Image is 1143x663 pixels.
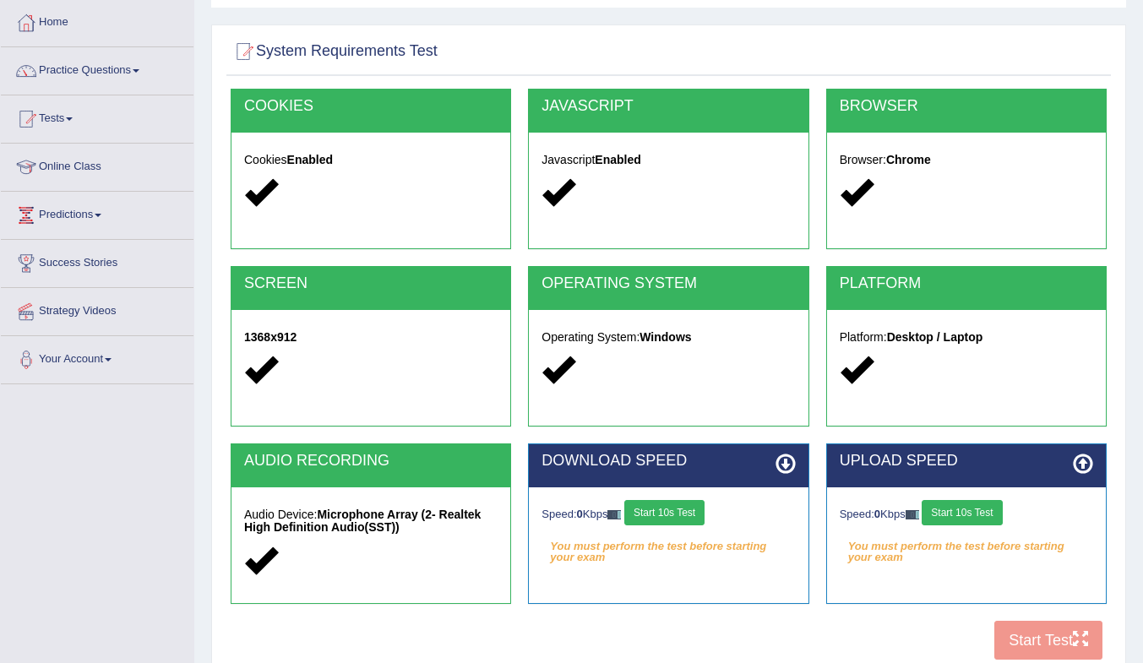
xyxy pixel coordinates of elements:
[244,508,481,534] strong: Microphone Array (2- Realtek High Definition Audio(SST))
[244,453,498,470] h2: AUDIO RECORDING
[624,500,705,525] button: Start 10s Test
[607,510,621,519] img: ajax-loader-fb-connection.gif
[840,453,1093,470] h2: UPLOAD SPEED
[887,330,983,344] strong: Desktop / Laptop
[1,240,193,282] a: Success Stories
[577,508,583,520] strong: 0
[542,331,795,344] h5: Operating System:
[840,154,1093,166] h5: Browser:
[244,275,498,292] h2: SCREEN
[906,510,919,519] img: ajax-loader-fb-connection.gif
[542,453,795,470] h2: DOWNLOAD SPEED
[595,153,640,166] strong: Enabled
[1,144,193,186] a: Online Class
[542,500,795,530] div: Speed: Kbps
[1,336,193,378] a: Your Account
[922,500,1002,525] button: Start 10s Test
[244,98,498,115] h2: COOKIES
[244,330,297,344] strong: 1368x912
[840,331,1093,344] h5: Platform:
[1,192,193,234] a: Predictions
[542,98,795,115] h2: JAVASCRIPT
[542,534,795,559] em: You must perform the test before starting your exam
[1,288,193,330] a: Strategy Videos
[840,275,1093,292] h2: PLATFORM
[542,154,795,166] h5: Javascript
[640,330,691,344] strong: Windows
[840,534,1093,559] em: You must perform the test before starting your exam
[542,275,795,292] h2: OPERATING SYSTEM
[840,98,1093,115] h2: BROWSER
[874,508,880,520] strong: 0
[1,47,193,90] a: Practice Questions
[287,153,333,166] strong: Enabled
[231,39,438,64] h2: System Requirements Test
[840,500,1093,530] div: Speed: Kbps
[1,95,193,138] a: Tests
[244,154,498,166] h5: Cookies
[244,508,498,535] h5: Audio Device:
[886,153,931,166] strong: Chrome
